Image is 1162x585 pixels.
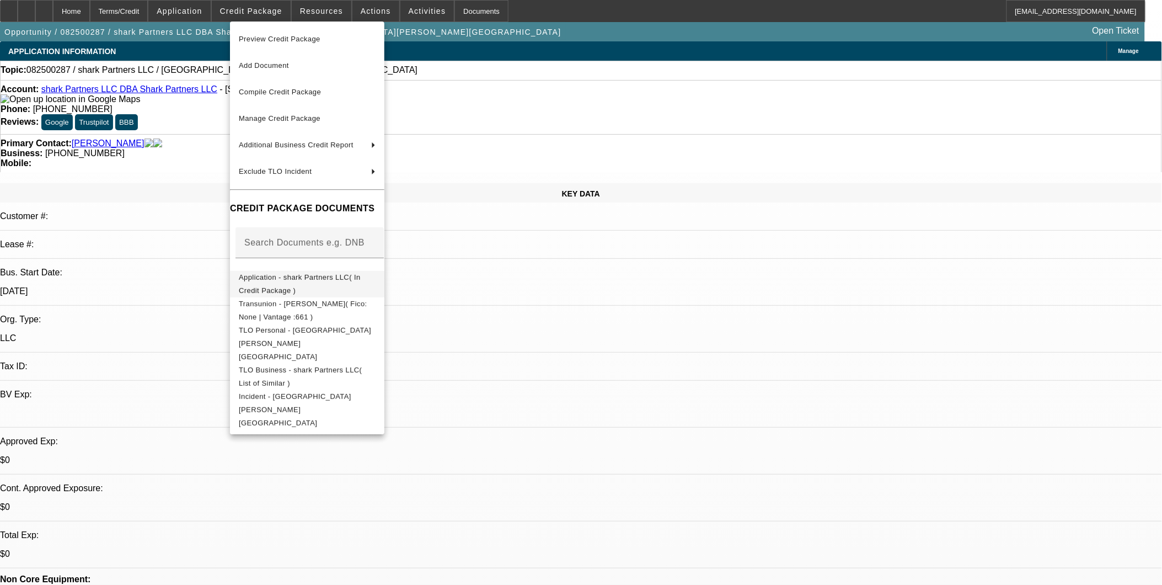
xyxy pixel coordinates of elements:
[230,363,384,390] button: TLO Business - shark Partners LLC( List of Similar )
[239,35,320,43] span: Preview Credit Package
[244,237,365,247] mat-label: Search Documents e.g. DNB
[230,390,384,429] button: Incident - Alston, frederick
[230,297,384,323] button: Transunion - Alston, frederick( Fico: None | Vantage :661 )
[239,326,371,360] span: TLO Personal - [GEOGRAPHIC_DATA][PERSON_NAME][GEOGRAPHIC_DATA]
[239,141,354,149] span: Additional Business Credit Report
[230,202,384,215] h4: CREDIT PACKAGE DOCUMENTS
[230,270,384,297] button: Application - shark Partners LLC( In Credit Package )
[239,61,289,70] span: Add Document
[239,88,321,96] span: Compile Credit Package
[239,114,320,123] span: Manage Credit Package
[230,323,384,363] button: TLO Personal - Alston, frederick
[239,273,361,294] span: Application - shark Partners LLC( In Credit Package )
[239,167,312,175] span: Exclude TLO Incident
[239,392,351,427] span: Incident - [GEOGRAPHIC_DATA][PERSON_NAME][GEOGRAPHIC_DATA]
[239,365,362,387] span: TLO Business - shark Partners LLC( List of Similar )
[239,299,367,321] span: Transunion - [PERSON_NAME]( Fico: None | Vantage :661 )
